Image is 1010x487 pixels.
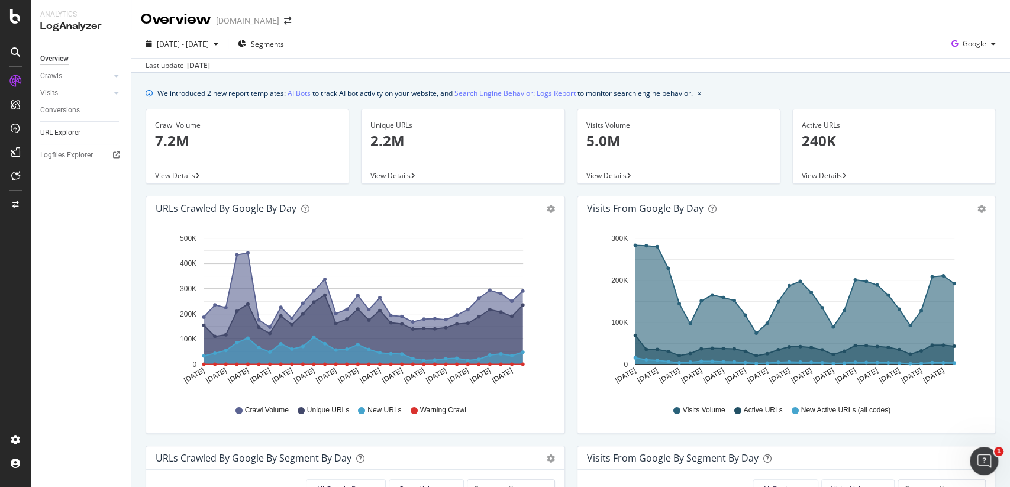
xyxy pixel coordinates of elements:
text: [DATE] [702,366,725,385]
text: 100K [180,335,196,343]
text: 0 [192,360,196,369]
button: Google [947,34,1001,53]
div: Visits from Google By Segment By Day [587,452,759,464]
div: Overview [141,9,211,30]
div: gear [547,454,555,463]
div: URLs Crawled by Google By Segment By Day [156,452,351,464]
span: Visits Volume [683,405,725,415]
div: LogAnalyzer [40,20,121,33]
div: [DATE] [187,60,210,71]
text: [DATE] [182,366,206,385]
div: Logfiles Explorer [40,149,93,162]
text: [DATE] [834,366,857,385]
span: Crawl Volume [245,405,289,415]
div: Overview [40,53,69,65]
span: View Details [370,170,411,180]
a: Visits [40,87,111,99]
text: [DATE] [724,366,747,385]
span: Unique URLs [307,405,349,415]
text: [DATE] [469,366,492,385]
text: [DATE] [337,366,360,385]
span: Warning Crawl [420,405,466,415]
text: [DATE] [491,366,514,385]
div: Crawl Volume [155,120,340,131]
div: Unique URLs [370,120,555,131]
text: [DATE] [746,366,769,385]
div: arrow-right-arrow-left [284,17,291,25]
span: Segments [251,39,284,49]
text: [DATE] [314,366,338,385]
div: We introduced 2 new report templates: to track AI bot activity on your website, and to monitor se... [157,87,693,99]
div: Last update [146,60,210,71]
text: [DATE] [227,366,250,385]
text: [DATE] [205,366,228,385]
div: gear [547,205,555,213]
text: [DATE] [402,366,426,385]
span: View Details [802,170,842,180]
text: [DATE] [424,366,448,385]
p: 5.0M [586,131,771,151]
text: 300K [611,234,627,243]
text: 200K [180,310,196,318]
div: Analytics [40,9,121,20]
text: [DATE] [877,366,901,385]
a: AI Bots [288,87,311,99]
p: 240K [802,131,986,151]
text: [DATE] [380,366,404,385]
span: New URLs [367,405,401,415]
iframe: Intercom live chat [970,447,998,475]
text: [DATE] [679,366,703,385]
text: 200K [611,276,627,285]
div: [DOMAIN_NAME] [216,15,279,27]
span: Active URLs [743,405,782,415]
span: Google [963,38,986,49]
div: Visits [40,87,58,99]
div: gear [977,205,986,213]
div: Visits from Google by day [587,202,704,214]
a: Search Engine Behavior: Logs Report [454,87,576,99]
text: 100K [611,318,627,327]
text: [DATE] [292,366,316,385]
text: [DATE] [359,366,382,385]
text: 0 [624,360,628,369]
a: Conversions [40,104,122,117]
p: 7.2M [155,131,340,151]
div: URL Explorer [40,127,80,139]
text: [DATE] [635,366,659,385]
text: [DATE] [899,366,923,385]
div: URLs Crawled by Google by day [156,202,296,214]
text: [DATE] [789,366,813,385]
text: [DATE] [249,366,272,385]
span: New Active URLs (all codes) [801,405,890,415]
button: [DATE] - [DATE] [141,34,223,53]
a: Crawls [40,70,111,82]
span: [DATE] - [DATE] [157,39,209,49]
div: Visits Volume [586,120,771,131]
span: View Details [586,170,627,180]
text: 300K [180,285,196,293]
svg: A chart. [587,230,986,394]
text: [DATE] [811,366,835,385]
text: [DATE] [921,366,945,385]
div: Conversions [40,104,80,117]
div: Active URLs [802,120,986,131]
a: URL Explorer [40,127,122,139]
text: [DATE] [614,366,637,385]
text: [DATE] [446,366,470,385]
a: Overview [40,53,122,65]
p: 2.2M [370,131,555,151]
button: close banner [695,85,704,102]
text: [DATE] [856,366,879,385]
div: Crawls [40,70,62,82]
text: 500K [180,234,196,243]
div: info banner [146,87,996,99]
a: Logfiles Explorer [40,149,122,162]
text: [DATE] [657,366,681,385]
svg: A chart. [156,230,555,394]
text: [DATE] [767,366,791,385]
span: View Details [155,170,195,180]
button: Segments [233,34,289,53]
text: [DATE] [270,366,294,385]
